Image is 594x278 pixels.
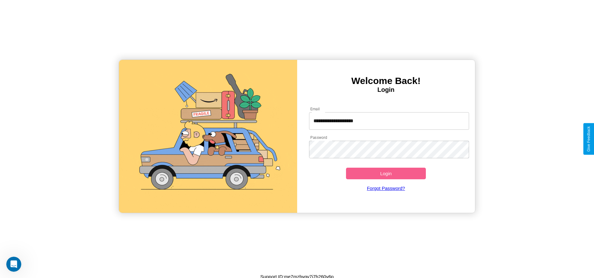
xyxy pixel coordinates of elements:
div: Give Feedback [586,126,591,152]
h3: Welcome Back! [297,76,475,86]
iframe: Intercom live chat [6,257,21,272]
img: gif [119,60,297,213]
label: Password [310,135,327,140]
h4: Login [297,86,475,93]
button: Login [346,168,426,179]
label: Email [310,106,320,112]
a: Forgot Password? [306,179,466,197]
